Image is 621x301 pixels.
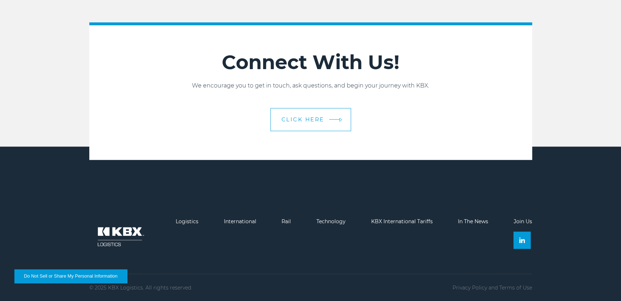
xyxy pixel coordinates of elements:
a: KBX International Tariffs [371,218,432,225]
a: Terms of Use [499,284,532,291]
button: Do Not Sell or Share My Personal Information [14,269,127,283]
a: CLICK HERE arrow arrow [270,108,351,131]
img: Linkedin [519,237,525,243]
p: We encourage you to get in touch, ask questions, and begin your journey with KBX. [89,81,532,90]
a: Privacy Policy [453,284,487,291]
a: In The News [458,218,488,225]
h2: Connect With Us! [89,50,532,74]
a: Rail [282,218,291,225]
a: International [224,218,256,225]
a: Technology [316,218,346,225]
a: Join Us [513,218,532,225]
img: arrow [339,118,342,122]
span: and [489,284,498,291]
p: © 2025 KBX Logistics. All rights reserved. [89,285,192,291]
img: kbx logo [89,219,150,255]
span: CLICK HERE [282,117,324,122]
a: Logistics [176,218,198,225]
